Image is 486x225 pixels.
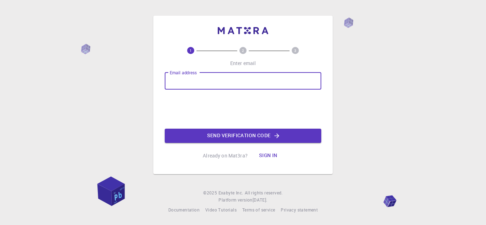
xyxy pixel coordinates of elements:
[170,70,197,76] label: Email address
[230,60,256,67] p: Enter email
[245,189,283,197] span: All rights reserved.
[189,95,297,123] iframe: reCAPTCHA
[165,129,321,143] button: Send verification code
[168,207,200,213] span: Documentation
[281,207,318,214] a: Privacy statement
[242,48,244,53] text: 2
[218,197,252,204] span: Platform version
[242,207,275,214] a: Terms of service
[253,197,268,203] span: [DATE] .
[253,197,268,204] a: [DATE].
[205,207,237,213] span: Video Tutorials
[242,207,275,213] span: Terms of service
[253,149,283,163] button: Sign in
[205,207,237,214] a: Video Tutorials
[218,189,243,197] a: Exabyte Inc.
[203,152,248,159] p: Already on Mat3ra?
[294,48,296,53] text: 3
[190,48,192,53] text: 1
[218,190,243,195] span: Exabyte Inc.
[168,207,200,214] a: Documentation
[203,189,218,197] span: © 2025
[281,207,318,213] span: Privacy statement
